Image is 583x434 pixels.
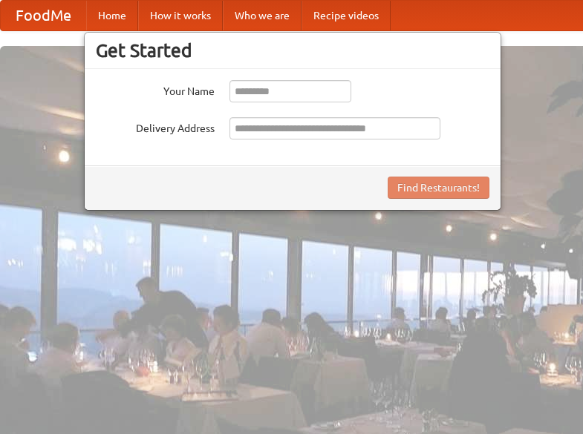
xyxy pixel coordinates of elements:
[96,117,215,136] label: Delivery Address
[96,80,215,99] label: Your Name
[302,1,391,30] a: Recipe videos
[86,1,138,30] a: Home
[223,1,302,30] a: Who we are
[138,1,223,30] a: How it works
[1,1,86,30] a: FoodMe
[96,39,489,62] h3: Get Started
[388,177,489,199] button: Find Restaurants!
